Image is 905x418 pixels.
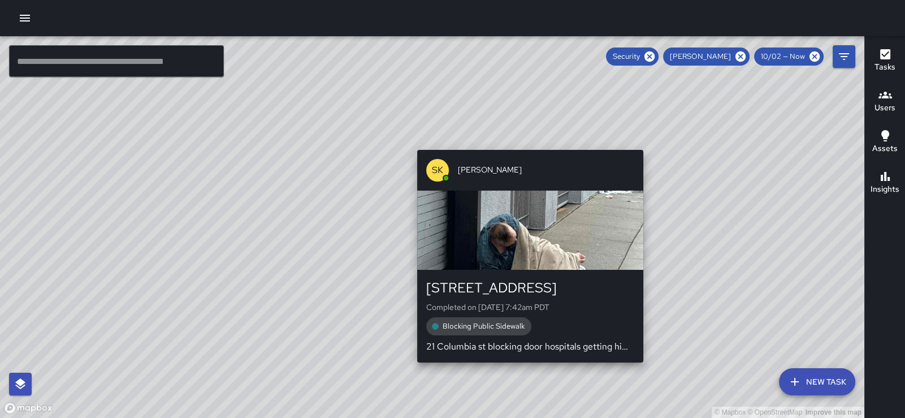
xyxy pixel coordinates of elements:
[432,163,443,177] p: SK
[663,51,738,62] span: [PERSON_NAME]
[874,102,895,114] h6: Users
[436,321,531,332] span: Blocking Public Sidewalk
[871,183,899,196] h6: Insights
[417,150,643,363] button: SK[PERSON_NAME][STREET_ADDRESS]Completed on [DATE] 7:42am PDTBlocking Public Sidewalk21 Columbia ...
[833,45,855,68] button: Filters
[865,163,905,204] button: Insights
[426,340,634,354] p: 21 Columbia st blocking door hospitals getting him moved now
[754,51,812,62] span: 10/02 — Now
[874,61,895,74] h6: Tasks
[606,51,647,62] span: Security
[606,48,659,66] div: Security
[865,81,905,122] button: Users
[458,164,634,175] span: [PERSON_NAME]
[872,143,898,155] h6: Assets
[754,48,824,66] div: 10/02 — Now
[426,301,634,313] p: Completed on [DATE] 7:42am PDT
[426,279,634,297] div: [STREET_ADDRESS]
[663,48,750,66] div: [PERSON_NAME]
[865,122,905,163] button: Assets
[865,41,905,81] button: Tasks
[779,368,855,395] button: New Task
